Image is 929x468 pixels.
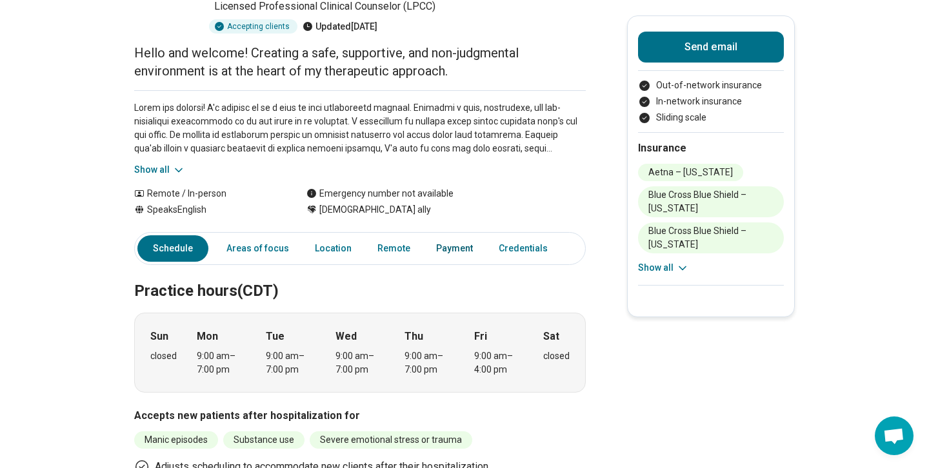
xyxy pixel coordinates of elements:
[335,349,385,376] div: 9:00 am – 7:00 pm
[428,235,481,262] a: Payment
[474,329,487,344] strong: Fri
[638,141,784,156] h2: Insurance
[638,164,743,181] li: Aetna – [US_STATE]
[134,249,586,302] h2: Practice hours (CDT)
[638,111,784,124] li: Sliding scale
[134,101,586,155] p: Lorem ips dolorsi! A'c adipisc el se d eius te inci utlaboreetd magnaal. Enimadmi v quis, nostrud...
[266,329,285,344] strong: Tue
[638,186,784,217] li: Blue Cross Blue Shield – [US_STATE]
[197,349,246,376] div: 9:00 am – 7:00 pm
[134,431,218,449] li: Manic episodes
[543,349,570,363] div: closed
[134,44,586,80] p: Hello and welcome! Creating a safe, supportive, and non-judgmental environment is at the heart of...
[134,408,586,424] h3: Accepts new patients after hospitalization for
[638,32,784,63] button: Send email
[638,79,784,92] li: Out-of-network insurance
[307,235,359,262] a: Location
[223,431,305,449] li: Substance use
[370,235,418,262] a: Remote
[219,235,297,262] a: Areas of focus
[875,416,914,455] div: Open chat
[319,203,431,217] span: [DEMOGRAPHIC_DATA] ally
[405,349,454,376] div: 9:00 am – 7:00 pm
[266,349,315,376] div: 9:00 am – 7:00 pm
[638,79,784,124] ul: Payment options
[310,431,472,449] li: Severe emotional stress or trauma
[474,349,524,376] div: 9:00 am – 4:00 pm
[405,329,423,344] strong: Thu
[303,19,377,34] div: Updated [DATE]
[134,313,586,393] div: When does the program meet?
[134,203,281,217] div: Speaks English
[491,235,563,262] a: Credentials
[638,222,784,253] li: Blue Cross Blue Shield – [US_STATE]
[543,329,559,344] strong: Sat
[335,329,357,344] strong: Wed
[150,329,168,344] strong: Sun
[134,187,281,200] div: Remote / In-person
[638,95,784,108] li: In-network insurance
[306,187,454,200] div: Emergency number not available
[137,235,208,262] a: Schedule
[134,163,185,177] button: Show all
[209,19,297,34] div: Accepting clients
[197,329,218,344] strong: Mon
[638,261,689,275] button: Show all
[150,349,177,363] div: closed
